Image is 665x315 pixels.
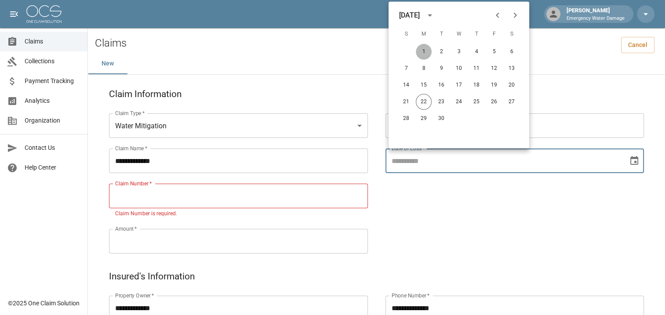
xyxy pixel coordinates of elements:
label: Phone Number [392,292,429,299]
button: 15 [416,77,432,93]
button: 29 [416,111,432,127]
button: 6 [504,44,520,60]
div: Water Mitigation [109,113,368,138]
button: open drawer [5,5,23,23]
button: 13 [504,61,520,76]
span: Collections [25,57,80,66]
button: 28 [398,111,414,127]
button: 1 [416,44,432,60]
span: Payment Tracking [25,76,80,86]
button: 2 [433,44,449,60]
button: 24 [451,94,467,110]
button: Next month [506,7,524,24]
span: Tuesday [433,25,449,43]
button: 18 [469,77,484,93]
button: 4 [469,44,484,60]
h2: Claims [95,37,127,50]
button: 14 [398,77,414,93]
button: 21 [398,94,414,110]
button: 22 [416,94,432,110]
span: Monday [416,25,432,43]
span: Thursday [469,25,484,43]
button: 20 [504,77,520,93]
label: Claim Number [115,180,152,187]
span: Claims [25,37,80,46]
div: [DATE] [399,10,420,21]
span: Analytics [25,96,80,105]
span: Saturday [504,25,520,43]
span: Wednesday [451,25,467,43]
button: 30 [433,111,449,127]
button: 16 [433,77,449,93]
button: 12 [486,61,502,76]
a: Cancel [621,37,654,53]
span: Contact Us [25,143,80,152]
div: © 2025 One Claim Solution [8,299,80,308]
button: calendar view is open, switch to year view [422,8,437,23]
button: Choose date [625,152,643,170]
button: 10 [451,61,467,76]
div: [PERSON_NAME] [563,6,628,22]
button: 5 [486,44,502,60]
button: 25 [469,94,484,110]
button: 27 [504,94,520,110]
button: 8 [416,61,432,76]
button: 23 [433,94,449,110]
p: Emergency Water Damage [567,15,625,22]
label: Property Owner [115,292,154,299]
button: 9 [433,61,449,76]
span: Friday [486,25,502,43]
p: Claim Number is required. [115,210,362,218]
span: Sunday [398,25,414,43]
button: 17 [451,77,467,93]
button: 26 [486,94,502,110]
button: 19 [486,77,502,93]
button: 7 [398,61,414,76]
button: 3 [451,44,467,60]
img: ocs-logo-white-transparent.png [26,5,62,23]
label: Amount [115,225,137,232]
div: dynamic tabs [88,53,665,74]
label: Claim Type [115,109,145,117]
label: Claim Name [115,145,147,152]
span: Help Center [25,163,80,172]
button: 11 [469,61,484,76]
button: New [88,53,127,74]
button: Previous month [489,7,506,24]
span: Organization [25,116,80,125]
